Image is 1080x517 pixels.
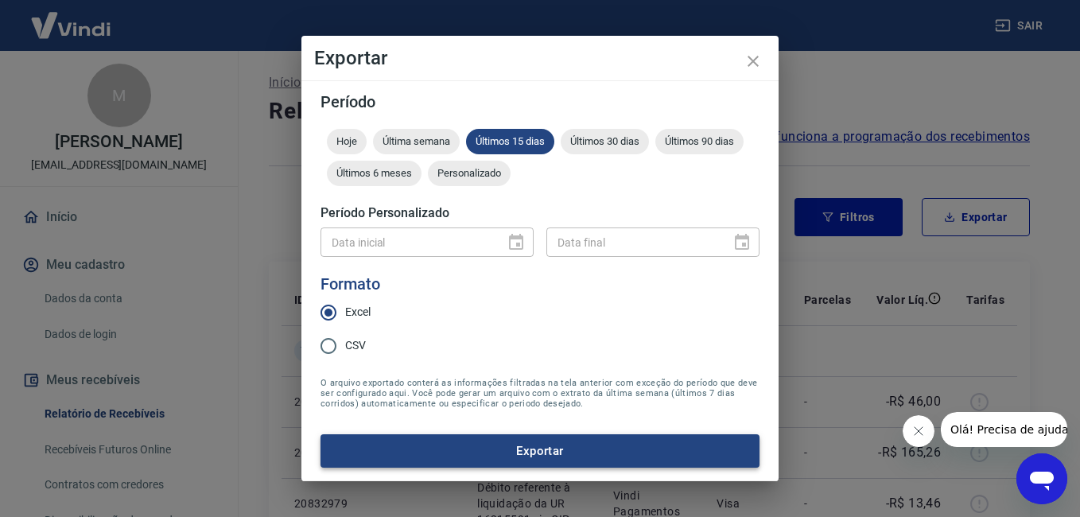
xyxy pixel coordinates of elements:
[321,273,380,296] legend: Formato
[327,167,422,179] span: Últimos 6 meses
[466,129,554,154] div: Últimos 15 dias
[546,227,720,257] input: DD/MM/YYYY
[1016,453,1067,504] iframe: Botão para abrir a janela de mensagens
[655,129,744,154] div: Últimos 90 dias
[321,94,759,110] h5: Período
[466,135,554,147] span: Últimos 15 dias
[428,167,511,179] span: Personalizado
[10,11,134,24] span: Olá! Precisa de ajuda?
[321,378,759,409] span: O arquivo exportado conterá as informações filtradas na tela anterior com exceção do período que ...
[903,415,934,447] iframe: Fechar mensagem
[345,304,371,321] span: Excel
[655,135,744,147] span: Últimos 90 dias
[321,227,494,257] input: DD/MM/YYYY
[373,129,460,154] div: Última semana
[561,129,649,154] div: Últimos 30 dias
[345,337,366,354] span: CSV
[327,161,422,186] div: Últimos 6 meses
[373,135,460,147] span: Última semana
[327,129,367,154] div: Hoje
[428,161,511,186] div: Personalizado
[327,135,367,147] span: Hoje
[321,205,759,221] h5: Período Personalizado
[734,42,772,80] button: close
[314,49,766,68] h4: Exportar
[941,412,1067,447] iframe: Mensagem da empresa
[321,434,759,468] button: Exportar
[561,135,649,147] span: Últimos 30 dias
